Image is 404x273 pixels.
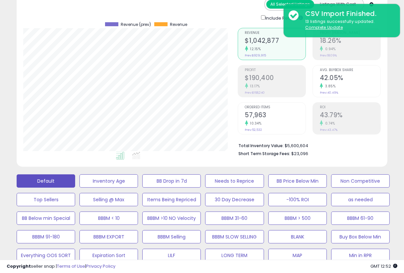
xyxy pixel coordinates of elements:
a: Terms of Use [57,263,85,269]
h2: $1,042,877 [245,37,306,46]
button: Non Competitive [331,174,390,188]
b: Total Inventory Value: [239,143,284,148]
button: BB Below min Special [17,212,75,225]
h2: 57,963 [245,111,306,120]
button: Inventory Age [79,174,138,188]
span: Profit [245,68,306,72]
button: Everything OOS SORT [17,249,75,262]
button: LILF [142,249,201,262]
button: Expiration Sort [79,249,138,262]
button: BBBM > 500 [268,212,327,225]
button: BB Drop in 7d [142,174,201,188]
button: Needs to Reprice [205,174,264,188]
button: BBBM >10 NO Velocity [142,212,201,225]
small: Prev: 40.49% [320,91,338,95]
div: seller snap | | [7,263,115,270]
span: Avg. Buybox Share [320,68,380,72]
small: 0.94% [323,46,336,51]
h2: 42.05% [320,74,380,83]
button: Selling @ Max [79,193,138,206]
button: BBBM SLOW SELLING [205,230,264,243]
b: Short Term Storage Fees: [239,151,291,156]
span: Revenue [245,31,306,35]
button: Min in RPR [331,249,390,262]
button: BBBM 31-60 [205,212,264,225]
button: Default [17,174,75,188]
small: Prev: 52,532 [245,128,262,132]
button: 30 Day Decrease [205,193,264,206]
span: Revenue [170,22,187,27]
small: 10.34% [248,121,262,126]
button: BLANK [268,230,327,243]
button: MAP [268,249,327,262]
small: 0.74% [323,121,335,126]
span: ROI [320,106,380,109]
strong: Copyright [7,263,31,269]
button: Top Sellers [17,193,75,206]
u: Complete Update [305,25,343,30]
h2: 43.79% [320,111,380,120]
button: BBBM < 10 [79,212,138,225]
h2: $190,400 [245,74,306,83]
span: Ordered Items [245,106,306,109]
button: BBBM EXPORT [79,230,138,243]
button: Buy Box Below Min [331,230,390,243]
small: 12.15% [248,46,261,51]
button: BB Price Below Min [268,174,327,188]
button: as needed [331,193,390,206]
small: Prev: 43.47% [320,128,337,132]
button: LONG TERM [205,249,264,262]
small: Prev: 18.09% [320,53,337,57]
span: Revenue (prev) [121,22,151,27]
button: Items Being Repriced [142,193,201,206]
div: Include Returns [256,14,311,22]
li: $5,600,604 [239,141,376,149]
small: Prev: $929,915 [245,53,266,57]
div: CSV Import Finished. [300,9,395,19]
button: BBBM 61-90 [331,212,390,225]
span: $23,096 [292,150,309,157]
small: Prev: $168,240 [245,91,265,95]
h2: 18.26% [320,37,380,46]
button: BBBM 91-180 [17,230,75,243]
small: 13.17% [248,84,260,89]
button: BBBM Selling [142,230,201,243]
small: 3.85% [323,84,336,89]
div: 13 listings successfully updated. [300,19,395,31]
span: 2025-10-13 12:52 GMT [370,263,397,269]
button: -100% ROI [268,193,327,206]
a: Privacy Policy [86,263,115,269]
